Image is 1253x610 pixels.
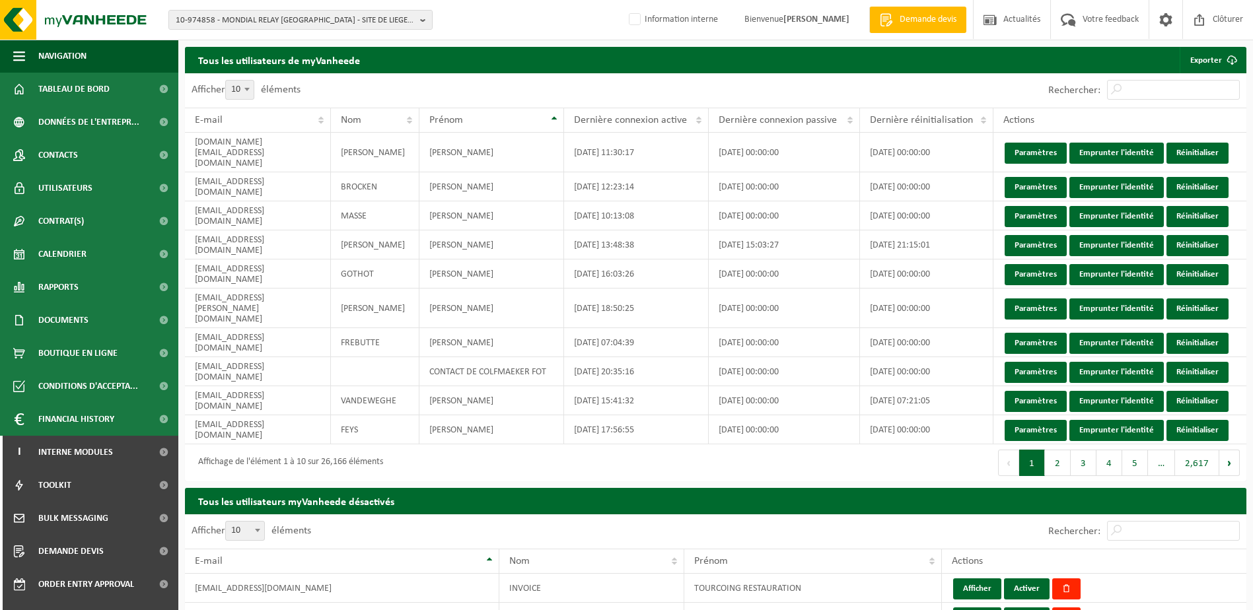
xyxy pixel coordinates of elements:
[564,415,709,444] td: [DATE] 17:56:55
[1166,362,1229,383] a: Réinitialiser
[509,556,530,566] span: Nom
[185,47,373,73] h2: Tous les utilisateurs de myVanheede
[185,172,331,201] td: [EMAIL_ADDRESS][DOMAIN_NAME]
[1005,264,1067,285] a: Paramètres
[709,259,860,288] td: [DATE] 00:00:00
[952,556,983,566] span: Actions
[38,304,89,337] span: Documents
[419,133,563,172] td: [PERSON_NAME]
[684,574,942,603] td: TOURCOING RESTAURATION
[1005,333,1067,354] a: Paramètres
[331,172,419,201] td: BROCKEN
[331,386,419,415] td: VANDEWEGHE
[226,522,264,540] span: 10
[192,85,301,95] label: Afficher éléments
[860,201,993,230] td: [DATE] 00:00:00
[185,415,331,444] td: [EMAIL_ADDRESS][DOMAIN_NAME]
[1166,333,1229,354] a: Réinitialiser
[1045,450,1071,476] button: 2
[185,357,331,386] td: [EMAIL_ADDRESS][DOMAIN_NAME]
[860,259,993,288] td: [DATE] 00:00:00
[499,574,684,603] td: INVOICE
[38,337,118,370] span: Boutique en ligne
[38,370,138,403] span: Conditions d'accepta...
[38,172,92,205] span: Utilisateurs
[1069,333,1164,354] a: Emprunter l'identité
[341,115,361,125] span: Nom
[564,133,709,172] td: [DATE] 11:30:17
[185,328,331,357] td: [EMAIL_ADDRESS][DOMAIN_NAME]
[1069,298,1164,320] a: Emprunter l'identité
[38,436,113,469] span: Interne modules
[1048,85,1100,96] label: Rechercher:
[709,230,860,259] td: [DATE] 15:03:27
[1069,391,1164,412] a: Emprunter l'identité
[38,568,134,601] span: Order entry approval
[564,172,709,201] td: [DATE] 12:23:14
[1069,177,1164,198] a: Emprunter l'identité
[1005,391,1067,412] a: Paramètres
[709,386,860,415] td: [DATE] 00:00:00
[869,7,966,33] a: Demande devis
[998,450,1019,476] button: Previous
[185,386,331,415] td: [EMAIL_ADDRESS][DOMAIN_NAME]
[195,115,223,125] span: E-mail
[564,357,709,386] td: [DATE] 20:35:16
[1069,206,1164,227] a: Emprunter l'identité
[564,386,709,415] td: [DATE] 15:41:32
[1005,235,1067,256] a: Paramètres
[185,201,331,230] td: [EMAIL_ADDRESS][DOMAIN_NAME]
[38,139,78,172] span: Contacts
[1069,264,1164,285] a: Emprunter l'identité
[1166,235,1229,256] a: Réinitialiser
[331,259,419,288] td: GOTHOT
[331,230,419,259] td: [PERSON_NAME]
[38,40,87,73] span: Navigation
[564,201,709,230] td: [DATE] 10:13:08
[1005,298,1067,320] a: Paramètres
[419,201,563,230] td: [PERSON_NAME]
[1180,47,1245,73] a: Exporter
[13,436,25,469] span: I
[1005,143,1067,164] a: Paramètres
[860,386,993,415] td: [DATE] 07:21:05
[709,288,860,328] td: [DATE] 00:00:00
[1069,362,1164,383] a: Emprunter l'identité
[860,230,993,259] td: [DATE] 21:15:01
[419,288,563,328] td: [PERSON_NAME]
[185,488,1246,514] h2: Tous les utilisateurs myVanheede désactivés
[419,172,563,201] td: [PERSON_NAME]
[1175,450,1219,476] button: 2,617
[564,288,709,328] td: [DATE] 18:50:25
[185,288,331,328] td: [EMAIL_ADDRESS][PERSON_NAME][DOMAIN_NAME]
[1166,206,1229,227] a: Réinitialiser
[860,172,993,201] td: [DATE] 00:00:00
[1096,450,1122,476] button: 4
[564,259,709,288] td: [DATE] 16:03:26
[331,328,419,357] td: FREBUTTE
[953,578,1001,599] button: Afficher
[719,115,837,125] span: Dernière connexion passive
[709,415,860,444] td: [DATE] 00:00:00
[1122,450,1148,476] button: 5
[783,15,849,24] strong: [PERSON_NAME]
[870,115,973,125] span: Dernière réinitialisation
[1019,450,1045,476] button: 1
[860,357,993,386] td: [DATE] 00:00:00
[38,271,79,304] span: Rapports
[1069,143,1164,164] a: Emprunter l'identité
[574,115,687,125] span: Dernière connexion active
[709,172,860,201] td: [DATE] 00:00:00
[168,10,433,30] button: 10-974858 - MONDIAL RELAY [GEOGRAPHIC_DATA] - SITE DE LIEGE [STREET_ADDRESS]
[1219,450,1240,476] button: Next
[1166,391,1229,412] a: Réinitialiser
[694,556,728,566] span: Prénom
[709,328,860,357] td: [DATE] 00:00:00
[38,205,84,238] span: Contrat(s)
[185,259,331,288] td: [EMAIL_ADDRESS][DOMAIN_NAME]
[38,535,104,568] span: Demande devis
[1148,450,1175,476] span: …
[331,288,419,328] td: [PERSON_NAME]
[564,230,709,259] td: [DATE] 13:48:38
[38,469,71,502] span: Toolkit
